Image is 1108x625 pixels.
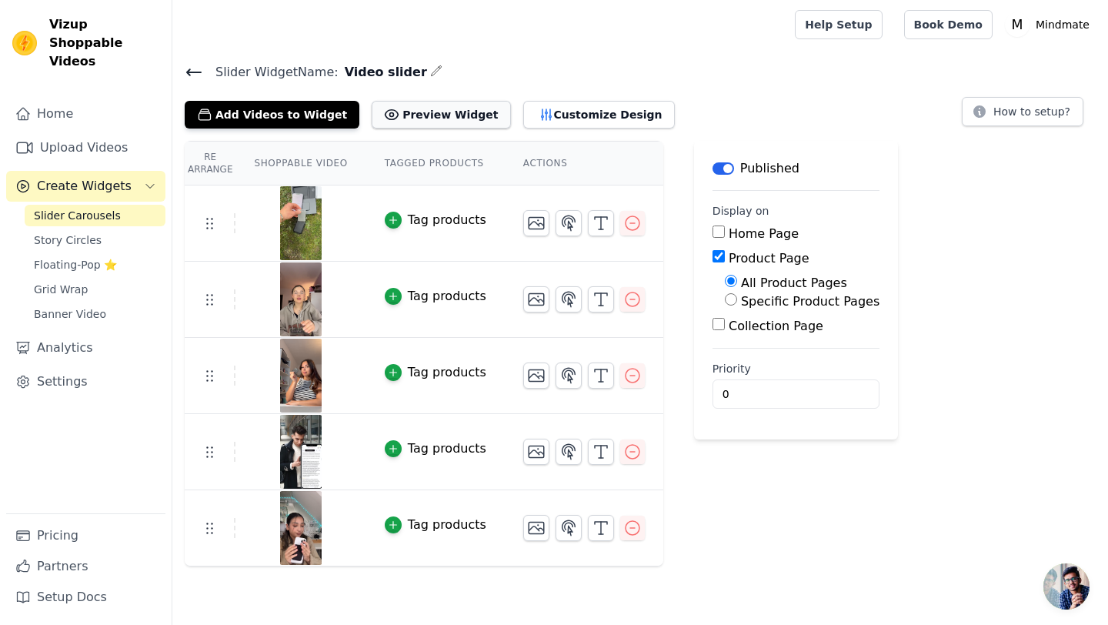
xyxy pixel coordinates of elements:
legend: Display on [713,203,769,219]
span: Grid Wrap [34,282,88,297]
button: Change Thumbnail [523,210,549,236]
a: How to setup? [962,108,1083,122]
button: Tag products [385,440,486,458]
th: Shoppable Video [235,142,365,185]
img: vizup-images-a2af.png [279,262,322,336]
img: Vizup [12,31,37,55]
div: Tag products [408,516,486,534]
a: Partners [6,551,165,582]
span: Vizup Shoppable Videos [49,15,159,71]
th: Re Arrange [185,142,235,185]
span: Story Circles [34,232,102,248]
a: Banner Video [25,303,165,325]
th: Tagged Products [366,142,505,185]
a: Grid Wrap [25,279,165,300]
img: vizup-images-8b22.png [279,491,322,565]
span: Create Widgets [37,177,132,196]
div: Tag products [408,363,486,382]
a: Floating-Pop ⭐ [25,254,165,276]
img: vizup-images-fc95.png [279,339,322,413]
a: Pricing [6,520,165,551]
button: Create Widgets [6,171,165,202]
label: Specific Product Pages [741,294,879,309]
p: Published [740,159,799,178]
a: Upload Videos [6,132,165,163]
div: Tag products [408,211,486,229]
span: Floating-Pop ⭐ [34,257,117,272]
div: Tag products [408,287,486,306]
span: Banner Video [34,306,106,322]
button: Preview Widget [372,101,510,129]
label: Home Page [729,226,799,241]
button: Tag products [385,287,486,306]
button: Change Thumbnail [523,363,549,389]
a: Story Circles [25,229,165,251]
button: Tag products [385,516,486,534]
button: Change Thumbnail [523,286,549,312]
label: Product Page [729,251,809,266]
div: Tag products [408,440,486,458]
button: Add Videos to Widget [185,101,359,129]
label: Priority [713,361,879,376]
button: How to setup? [962,97,1083,126]
a: Settings [6,366,165,397]
a: Chat öffnen [1043,563,1090,610]
div: Edit Name [430,62,442,82]
label: Collection Page [729,319,823,333]
a: Setup Docs [6,582,165,613]
label: All Product Pages [741,276,847,290]
a: Analytics [6,333,165,363]
span: Slider Carousels [34,208,121,223]
a: Slider Carousels [25,205,165,226]
text: M [1011,17,1023,32]
span: Video slider [339,63,427,82]
span: Slider Widget Name: [203,63,339,82]
button: M Mindmate [1005,11,1096,38]
button: Customize Design [523,101,675,129]
button: Change Thumbnail [523,439,549,465]
button: Change Thumbnail [523,515,549,541]
a: Book Demo [904,10,993,39]
img: vizup-images-b304.png [279,186,322,260]
img: vizup-images-dcd8.png [279,415,322,489]
button: Tag products [385,211,486,229]
a: Help Setup [795,10,882,39]
a: Home [6,99,165,129]
p: Mindmate [1030,11,1096,38]
th: Actions [505,142,663,185]
button: Tag products [385,363,486,382]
